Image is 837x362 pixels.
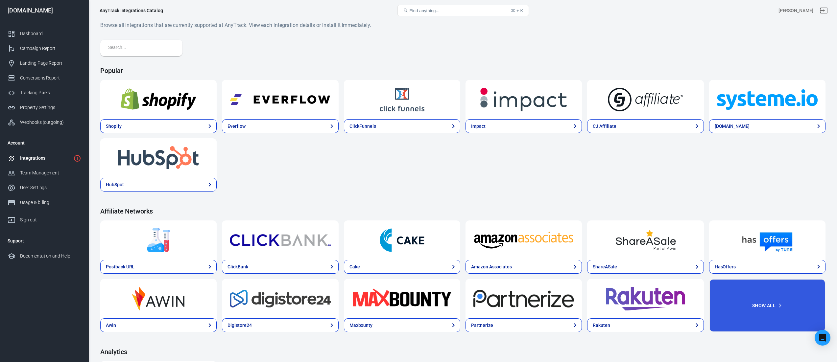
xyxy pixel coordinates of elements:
img: Awin [108,287,209,310]
h4: Affiliate Networks [100,207,825,215]
a: Maxbounty [344,279,460,318]
div: Webhooks (outgoing) [20,119,81,126]
h4: Analytics [100,348,825,356]
a: Campaign Report [2,41,86,56]
a: Awin [100,318,217,332]
div: Maxbounty [349,322,373,329]
a: Property Settings [2,100,86,115]
a: Team Management [2,166,86,180]
a: Partnerize [466,318,582,332]
h6: Browse all integrations that are currently supported at AnyTrack. View each integration details o... [100,21,825,29]
img: Amazon Associates [473,228,574,252]
a: User Settings [2,180,86,195]
div: Documentation and Help [20,253,81,260]
img: ShareASale [595,228,696,252]
div: Shopify [106,123,122,130]
img: HasOffers [717,228,818,252]
div: Campaign Report [20,45,81,52]
a: HasOffers [709,220,825,260]
a: ClickBank [222,220,338,260]
a: Rakuten [587,279,704,318]
img: Cake [352,228,452,252]
a: ClickFunnels [344,80,460,119]
img: ClickFunnels [352,88,452,111]
div: ClickFunnels [349,123,376,130]
a: Digistore24 [222,318,338,332]
a: Sign out [2,210,86,227]
div: ClickBank [227,263,248,270]
div: HasOffers [715,263,736,270]
a: HubSpot [100,178,217,192]
div: Postback URL [106,263,134,270]
div: Digistore24 [227,322,251,329]
h4: Popular [100,67,825,75]
a: Sign out [816,3,832,18]
a: CJ Affiliate [587,119,704,133]
div: Amazon Associates [471,263,512,270]
button: Show All [709,279,825,332]
a: Landing Page Report [2,56,86,71]
img: CJ Affiliate [595,88,696,111]
div: Rakuten [593,322,610,329]
img: Systeme.io [717,88,818,111]
a: Webhooks (outgoing) [2,115,86,130]
div: Impact [471,123,486,130]
img: Maxbounty [352,287,452,310]
a: Integrations [2,151,86,166]
input: Search... [108,44,172,52]
div: Conversions Report [20,75,81,81]
div: Cake [349,263,360,270]
a: Amazon Associates [466,260,582,274]
a: Impact [466,119,582,133]
div: Sign out [20,216,81,223]
div: Tracking Pixels [20,89,81,96]
li: Account [2,135,86,151]
a: CJ Affiliate [587,80,704,119]
span: Find anything... [410,8,440,13]
a: Systeme.io [709,80,825,119]
img: Rakuten [595,287,696,310]
div: HubSpot [106,181,124,188]
a: ShareASale [587,260,704,274]
a: Awin [100,279,217,318]
div: Everflow [227,123,246,130]
div: [DOMAIN_NAME] [2,8,86,13]
div: Usage & billing [20,199,81,206]
a: Everflow [222,119,338,133]
li: Support [2,233,86,249]
a: Cake [344,260,460,274]
a: Shopify [100,119,217,133]
img: Partnerize [473,287,574,310]
button: Find anything...⌘ + K [397,5,529,16]
div: Open Intercom Messenger [815,330,830,346]
img: Everflow [230,88,330,111]
a: Rakuten [587,318,704,332]
img: Shopify [108,88,209,111]
div: User Settings [20,184,81,191]
img: ClickBank [230,228,330,252]
a: Postback URL [100,260,217,274]
div: Integrations [20,155,71,162]
img: Postback URL [108,228,209,252]
a: Partnerize [466,279,582,318]
a: Impact [466,80,582,119]
img: Impact [473,88,574,111]
svg: 1 networks not verified yet [73,154,81,162]
a: Amazon Associates [466,220,582,260]
a: Maxbounty [344,318,460,332]
a: Usage & billing [2,195,86,210]
div: Dashboard [20,30,81,37]
div: Partnerize [471,322,493,329]
a: [DOMAIN_NAME] [709,119,825,133]
a: Cake [344,220,460,260]
a: Dashboard [2,26,86,41]
a: HasOffers [709,260,825,274]
a: Postback URL [100,220,217,260]
a: ClickFunnels [344,119,460,133]
div: AnyTrack Integrations Catalog [100,7,163,14]
div: CJ Affiliate [593,123,616,130]
div: Landing Page Report [20,60,81,67]
div: ShareASale [593,263,617,270]
a: Digistore24 [222,279,338,318]
div: ⌘ + K [511,8,523,13]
